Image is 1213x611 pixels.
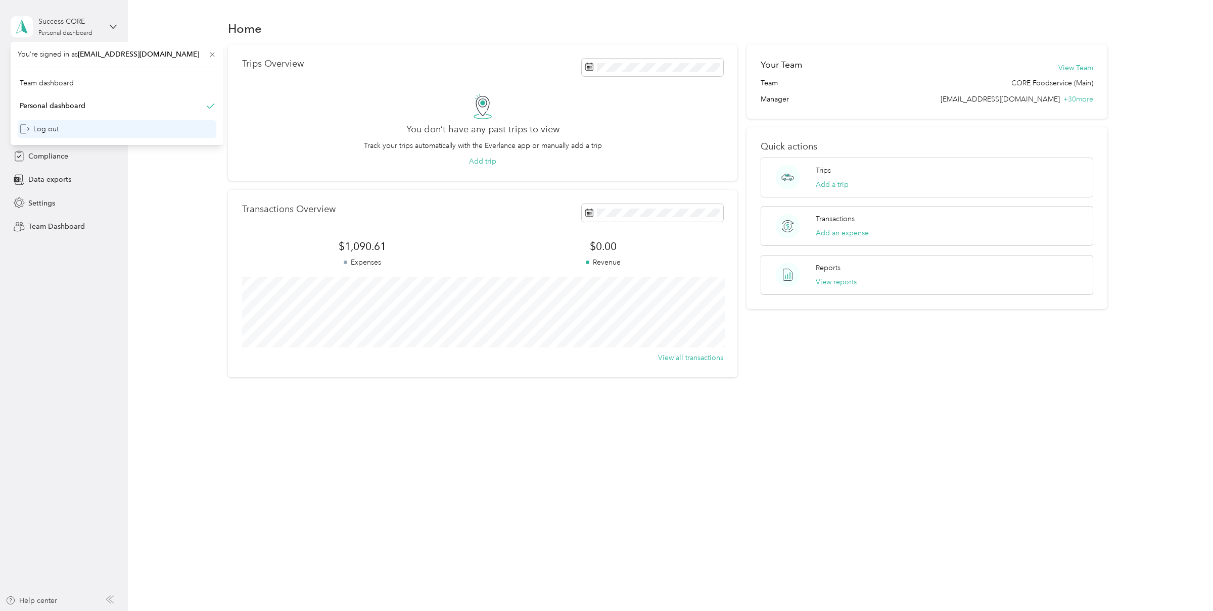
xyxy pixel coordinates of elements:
[1058,63,1093,73] button: View Team
[761,94,789,105] span: Manager
[816,179,849,190] button: Add a trip
[364,140,602,151] p: Track your trips automatically with the Everlance app or manually add a trip
[816,228,869,238] button: Add an expense
[242,59,304,69] p: Trips Overview
[28,198,55,209] span: Settings
[469,156,496,167] button: Add trip
[406,124,559,135] h2: You don’t have any past trips to view
[483,257,723,268] p: Revenue
[38,30,92,36] div: Personal dashboard
[20,78,74,88] div: Team dashboard
[242,204,336,215] p: Transactions Overview
[816,277,857,287] button: View reports
[242,239,483,253] span: $1,090.61
[28,151,68,162] span: Compliance
[816,214,855,224] p: Transactions
[28,221,85,232] span: Team Dashboard
[1011,78,1093,88] span: CORE Foodservice (Main)
[941,95,1060,104] span: [EMAIL_ADDRESS][DOMAIN_NAME]
[6,595,57,606] button: Help center
[242,257,483,268] p: Expenses
[78,50,199,59] span: [EMAIL_ADDRESS][DOMAIN_NAME]
[816,165,831,176] p: Trips
[761,141,1094,152] p: Quick actions
[816,263,841,273] p: Reports
[1156,554,1213,611] iframe: Everlance-gr Chat Button Frame
[761,59,802,71] h2: Your Team
[20,124,59,134] div: Log out
[483,239,723,253] span: $0.00
[658,352,723,363] button: View all transactions
[228,23,262,34] h1: Home
[28,174,71,185] span: Data exports
[761,78,778,88] span: Team
[20,100,85,111] div: Personal dashboard
[18,49,216,60] span: You’re signed in as
[38,16,102,27] div: Success CORE
[1063,95,1093,104] span: + 30 more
